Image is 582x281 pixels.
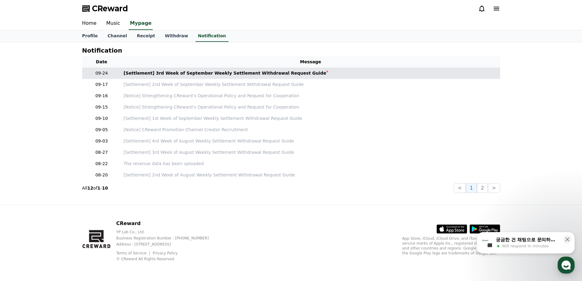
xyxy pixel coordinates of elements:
[92,4,128,13] span: CReward
[132,30,160,42] a: Receipt
[85,127,119,133] p: 09-05
[85,104,119,110] p: 09-15
[77,30,103,42] a: Profile
[116,242,218,247] p: Address : [STREET_ADDRESS]
[116,257,218,261] p: © CReward All Rights Reserved.
[129,17,153,30] a: Mypage
[82,4,128,13] a: CReward
[82,185,108,191] p: All of -
[124,149,498,156] a: [Settlement] 3rd Week of August Weekly Settlement Withdrawal Request Guide
[85,172,119,178] p: 08-20
[124,127,498,133] a: [Notice] CReward Promotion Channel Creator Recruitment
[82,56,121,68] th: Date
[153,251,178,255] a: Privacy Policy
[121,56,500,68] th: Message
[466,183,477,193] button: 1
[103,30,132,42] a: Channel
[82,47,122,54] h4: Notification
[124,70,326,76] div: [Settlement] 3rd Week of September Weekly Settlement Withdrawal Request Guide
[124,161,498,167] a: The revenue data has been uploaded
[79,194,117,209] a: Settings
[116,230,218,235] p: YP Lab Co., Ltd.
[402,236,500,256] p: App Store, iCloud, iCloud Drive, and iTunes Store are service marks of Apple Inc., registered in ...
[116,236,218,241] p: Business Registration Number : [PHONE_NUMBER]
[85,138,119,144] p: 09-03
[87,186,93,190] strong: 12
[16,203,26,208] span: Home
[116,251,151,255] a: Terms of Service
[124,93,498,99] a: [Notice] Strengthening CReward’s Operational Policy and Request for Cooperation
[85,70,119,76] p: 09-24
[124,81,498,88] a: [Settlement] 2nd Week of September Weekly Settlement Withdrawal Request Guide
[454,183,466,193] button: <
[85,81,119,88] p: 09-17
[97,186,101,190] strong: 1
[85,149,119,156] p: 08-27
[124,172,498,178] a: [Settlement] 2nd Week of August Weekly Settlement Withdrawal Request Guide
[2,194,40,209] a: Home
[477,183,488,193] button: 2
[102,186,108,190] strong: 10
[85,115,119,122] p: 09-10
[116,220,218,227] p: CReward
[85,93,119,99] p: 09-16
[124,115,498,122] a: [Settlement] 1st Week of September Weekly Settlement Withdrawal Request Guide
[40,194,79,209] a: Messages
[196,30,229,42] a: Notification
[124,70,498,76] a: [Settlement] 3rd Week of September Weekly Settlement Withdrawal Request Guide
[101,17,125,30] a: Music
[160,30,193,42] a: Withdraw
[124,138,498,144] a: [Settlement] 4rd Week of August Weekly Settlement Withdrawal Request Guide
[77,17,101,30] a: Home
[124,104,498,110] a: [Notice] Strengthening CReward’s Operational Policy and Request for Cooperation
[51,203,69,208] span: Messages
[85,161,119,167] p: 08-22
[488,183,500,193] button: >
[90,203,105,208] span: Settings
